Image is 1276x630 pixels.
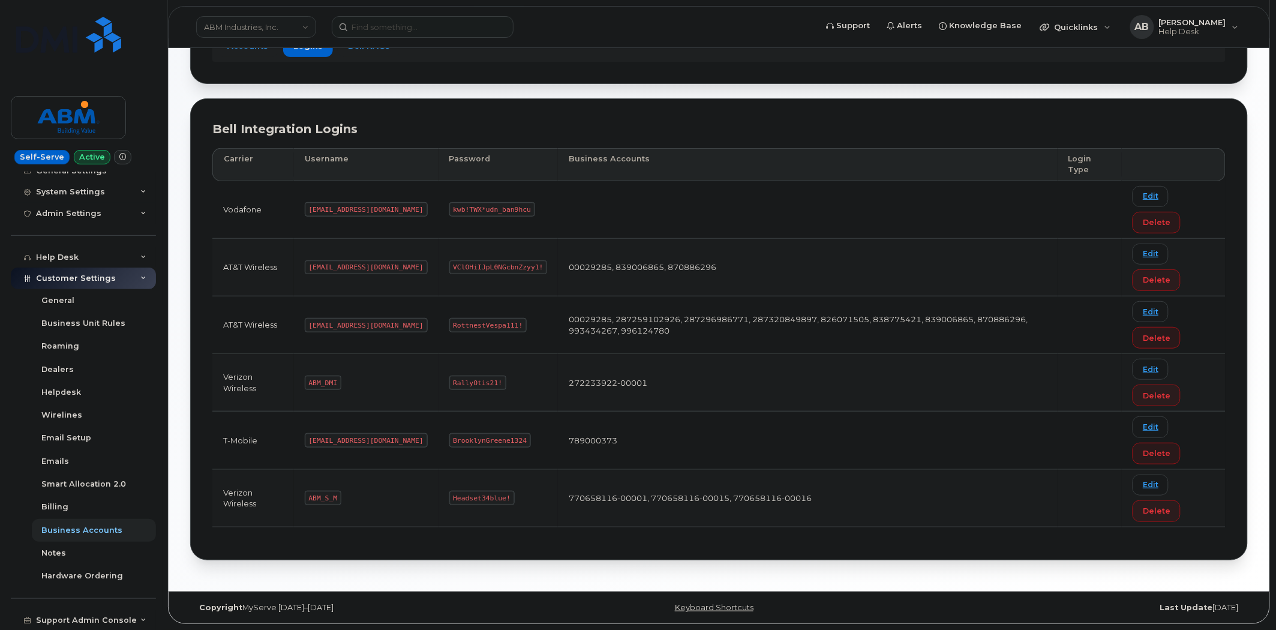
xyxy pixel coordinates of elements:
td: 789000373 [558,412,1058,469]
span: Delete [1143,505,1170,517]
span: Delete [1143,274,1170,286]
code: Headset34blue! [449,491,515,505]
a: Support [818,14,879,38]
a: Knowledge Base [931,14,1031,38]
code: BrooklynGreene1324 [449,433,531,448]
code: [EMAIL_ADDRESS][DOMAIN_NAME] [305,202,428,217]
code: RallyOtis21! [449,376,506,390]
a: Alerts [879,14,931,38]
span: Delete [1143,390,1170,401]
span: Delete [1143,332,1170,344]
td: Verizon Wireless [212,354,294,412]
td: 00029285, 287259102926, 287296986771, 287320849897, 826071505, 838775421, 839006865, 870886296, 9... [558,296,1058,354]
button: Delete [1133,212,1181,233]
span: AB [1135,20,1149,34]
th: Login Type [1058,148,1122,181]
input: Find something... [332,16,514,38]
span: Delete [1143,448,1170,459]
td: Vodafone [212,181,294,239]
a: Edit [1133,475,1169,496]
a: Keyboard Shortcuts [675,603,753,612]
code: ABM_DMI [305,376,341,390]
code: RottnestVespa111! [449,318,527,332]
code: VClOHiIJpL0NGcbnZzyy1! [449,260,548,275]
div: Bell Integration Logins [212,121,1226,138]
span: [PERSON_NAME] [1159,17,1226,27]
code: [EMAIL_ADDRESS][DOMAIN_NAME] [305,318,428,332]
td: AT&T Wireless [212,296,294,354]
span: Knowledge Base [950,20,1022,32]
button: Delete [1133,269,1181,291]
span: Delete [1143,217,1170,228]
code: [EMAIL_ADDRESS][DOMAIN_NAME] [305,433,428,448]
td: 272233922-00001 [558,354,1058,412]
span: Help Desk [1159,27,1226,37]
a: Edit [1133,186,1169,207]
code: kwb!TWX*udn_ban9hcu [449,202,535,217]
td: 770658116-00001, 770658116-00015, 770658116-00016 [558,470,1058,527]
button: Delete [1133,327,1181,349]
a: ABM Industries, Inc. [196,16,316,38]
td: Verizon Wireless [212,470,294,527]
th: Password [439,148,559,181]
td: 00029285, 839006865, 870886296 [558,239,1058,296]
span: Support [837,20,870,32]
a: Edit [1133,416,1169,437]
th: Username [294,148,439,181]
div: [DATE] [895,603,1248,613]
div: MyServe [DATE]–[DATE] [190,603,543,613]
td: T-Mobile [212,412,294,469]
a: Edit [1133,301,1169,322]
strong: Copyright [199,603,242,612]
span: Quicklinks [1055,22,1098,32]
a: Edit [1133,359,1169,380]
button: Delete [1133,385,1181,406]
td: AT&T Wireless [212,239,294,296]
strong: Last Update [1160,603,1213,612]
a: Edit [1133,244,1169,265]
th: Carrier [212,148,294,181]
div: Quicklinks [1032,15,1119,39]
button: Delete [1133,443,1181,464]
code: ABM_S_M [305,491,341,505]
span: Alerts [897,20,923,32]
code: [EMAIL_ADDRESS][DOMAIN_NAME] [305,260,428,275]
th: Business Accounts [558,148,1058,181]
div: Alex Bradshaw [1122,15,1247,39]
button: Delete [1133,500,1181,522]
